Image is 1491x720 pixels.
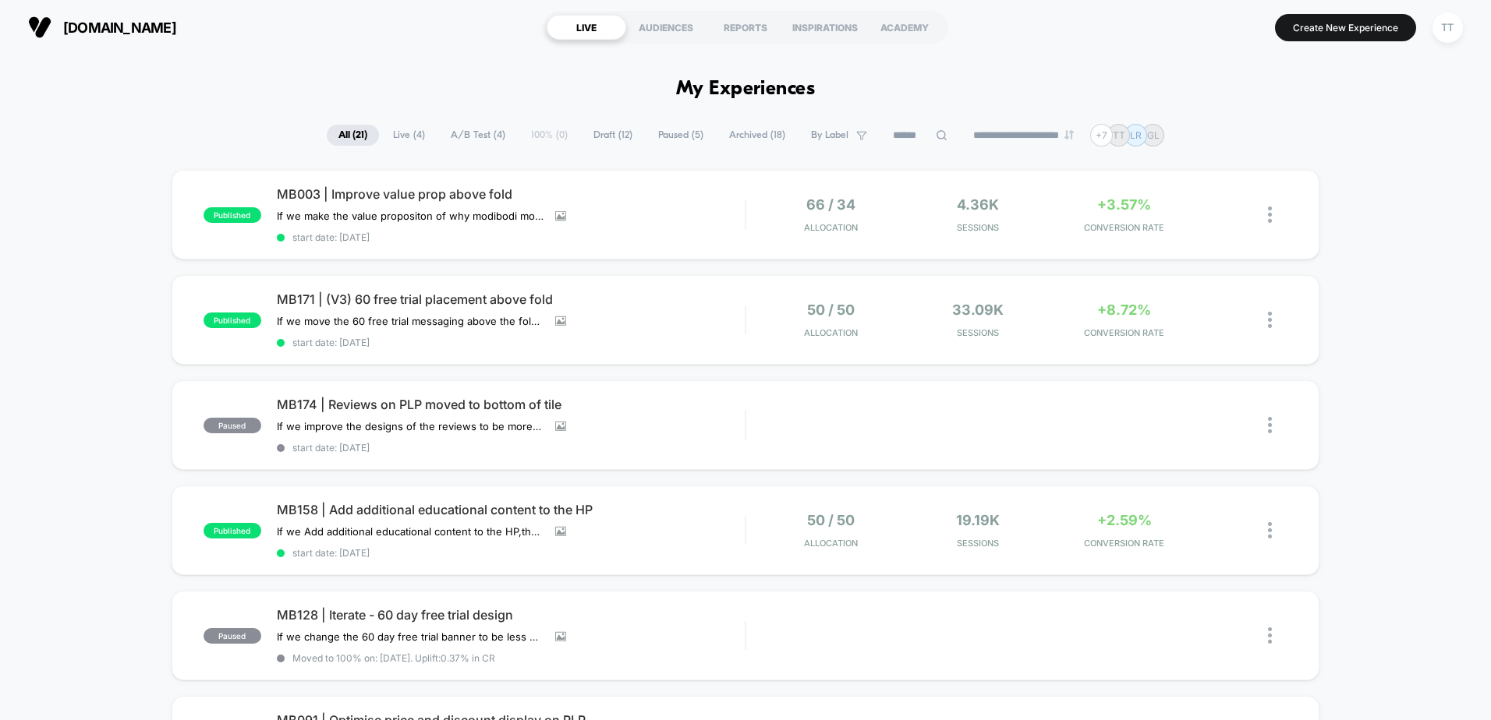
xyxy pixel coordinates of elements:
[1113,129,1125,141] p: TT
[626,15,706,40] div: AUDIENCES
[806,196,855,213] span: 66 / 34
[204,207,261,223] span: published
[277,210,544,222] span: If we make the value propositon of why modibodi more clear above the fold,then conversions will i...
[277,547,745,559] span: start date: [DATE]
[908,538,1047,549] span: Sessions
[277,442,745,454] span: start date: [DATE]
[1275,14,1416,41] button: Create New Experience
[804,222,858,233] span: Allocation
[1055,538,1194,549] span: CONVERSION RATE
[204,312,261,328] span: published
[1428,12,1468,44] button: TT
[1268,206,1272,223] img: close
[807,302,855,318] span: 50 / 50
[676,78,816,101] h1: My Experiences
[277,315,544,327] span: If we move the 60 free trial messaging above the fold for mobile,then conversions will increase,b...
[1055,327,1194,338] span: CONVERSION RATE
[63,19,176,36] span: [DOMAIN_NAME]
[1268,627,1272,644] img: close
[204,523,261,538] span: published
[865,15,944,40] div: ACADEMY
[277,630,544,643] span: If we change the 60 day free trial banner to be less distracting from the primary CTA,then conver...
[1055,222,1194,233] span: CONVERSION RATE
[327,125,379,146] span: All ( 21 )
[277,607,745,623] span: MB128 | Iterate - 60 day free trial design
[381,125,437,146] span: Live ( 4 )
[706,15,785,40] div: REPORTS
[717,125,797,146] span: Archived ( 18 )
[277,420,544,432] span: If we improve the designs of the reviews to be more visible and credible,then conversions will in...
[908,327,1047,338] span: Sessions
[1090,124,1113,146] div: + 7
[1097,196,1151,213] span: +3.57%
[785,15,865,40] div: INSPIRATIONS
[807,512,855,528] span: 50 / 50
[23,15,181,40] button: [DOMAIN_NAME]
[952,302,1004,318] span: 33.09k
[956,512,1000,528] span: 19.19k
[1130,129,1142,141] p: LR
[204,628,261,644] span: paused
[277,397,745,412] span: MB174 | Reviews on PLP moved to bottom of tile
[277,525,544,538] span: If we Add additional educational content to the HP,then CTR will increase,because visitors are be...
[811,129,848,141] span: By Label
[804,538,858,549] span: Allocation
[1268,417,1272,433] img: close
[582,125,644,146] span: Draft ( 12 )
[277,502,745,517] span: MB158 | Add additional educational content to the HP
[1097,512,1152,528] span: +2.59%
[277,337,745,348] span: start date: [DATE]
[439,125,517,146] span: A/B Test ( 4 )
[804,327,858,338] span: Allocation
[292,652,495,664] span: Moved to 100% on: [DATE] . Uplift: 0.37% in CR
[547,15,626,40] div: LIVE
[28,16,51,39] img: Visually logo
[204,418,261,433] span: paused
[908,222,1047,233] span: Sessions
[1064,130,1074,139] img: end
[1268,312,1272,328] img: close
[646,125,715,146] span: Paused ( 5 )
[1097,302,1151,318] span: +8.72%
[1433,12,1463,43] div: TT
[1268,522,1272,538] img: close
[1147,129,1160,141] p: GL
[277,231,745,243] span: start date: [DATE]
[957,196,999,213] span: 4.36k
[277,291,745,307] span: MB171 | (V3) 60 free trial placement above fold
[277,186,745,202] span: MB003 | Improve value prop above fold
